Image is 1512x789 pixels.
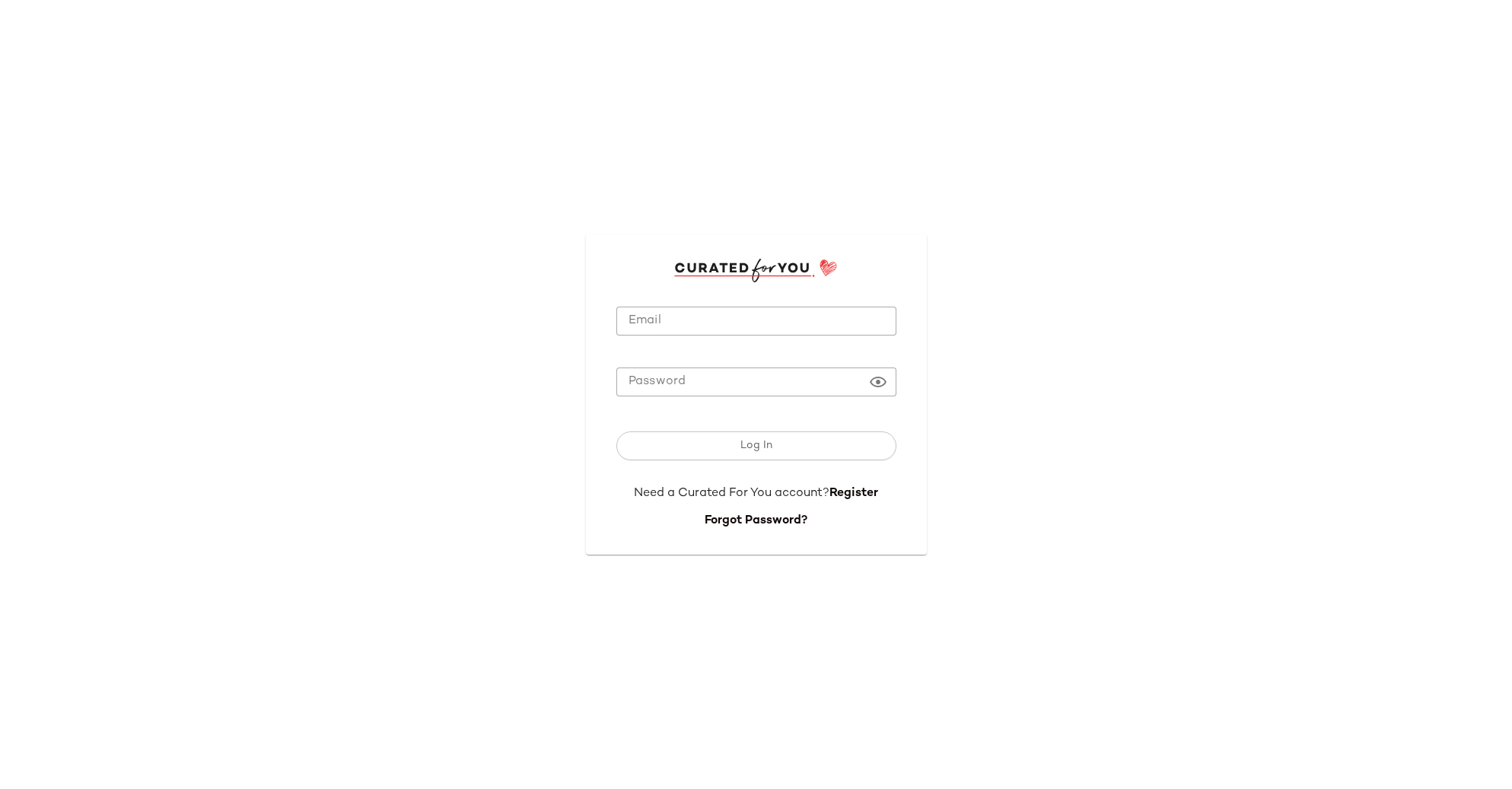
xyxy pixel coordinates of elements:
[674,259,838,282] img: cfy_login_logo.DGdB1djN.svg
[616,431,896,460] button: Log In
[634,487,829,500] span: Need a Curated For You account?
[740,440,772,452] span: Log In
[829,487,878,500] a: Register
[705,514,807,527] a: Forgot Password?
